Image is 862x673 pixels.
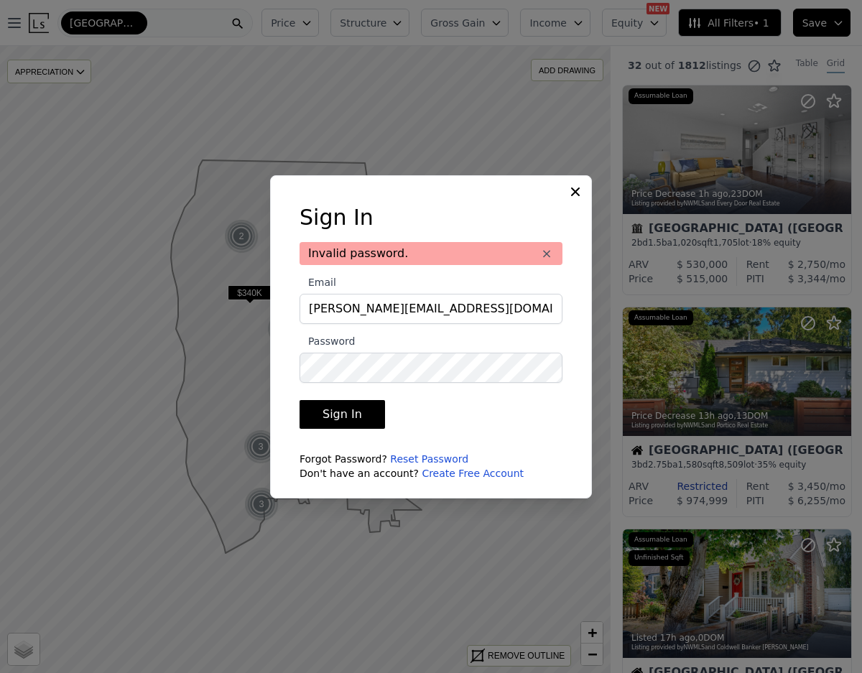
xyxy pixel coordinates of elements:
span: Password [300,335,355,347]
a: Reset Password [390,453,468,465]
span: Email [300,277,336,288]
h3: Sign In [300,205,562,231]
div: Forgot Password? Don't have an account? [300,452,562,481]
button: Sign In [300,400,385,429]
input: Email [300,294,562,324]
input: Password [300,353,562,383]
a: Create Free Account [422,468,524,479]
button: × [539,246,554,261]
div: Invalid password. [300,242,562,265]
